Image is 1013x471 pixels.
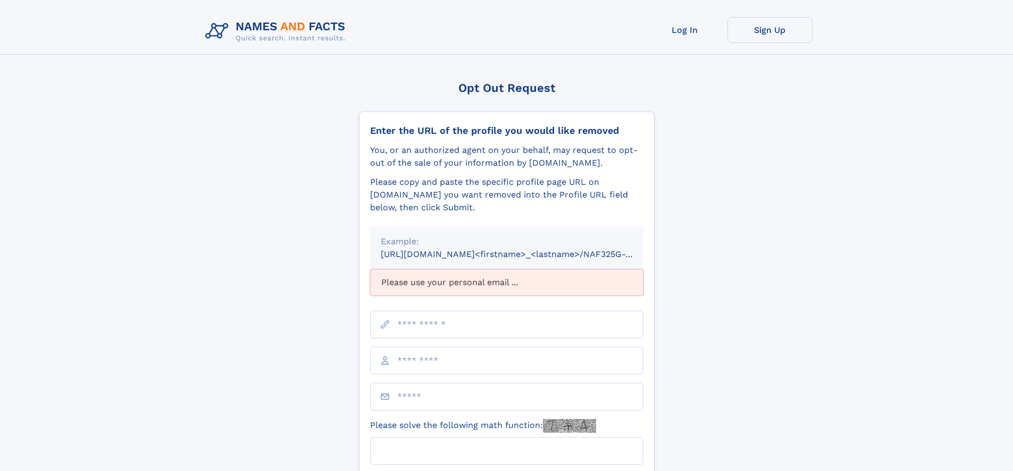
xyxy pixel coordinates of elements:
div: Please use your personal email ... [370,269,643,296]
a: Sign Up [727,17,813,43]
div: You, or an authorized agent on your behalf, may request to opt-out of the sale of your informatio... [370,144,643,169]
small: [URL][DOMAIN_NAME]<firstname>_<lastname>/NAF325G-xxxxxxxx [381,249,664,259]
div: Opt Out Request [359,81,655,95]
img: Logo Names and Facts [201,17,354,46]
div: Example: [381,235,633,248]
div: Please copy and paste the specific profile page URL on [DOMAIN_NAME] you want removed into the Pr... [370,176,643,214]
div: Enter the URL of the profile you would like removed [370,125,643,136]
a: Log In [642,17,727,43]
label: Please solve the following math function: [370,419,596,433]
